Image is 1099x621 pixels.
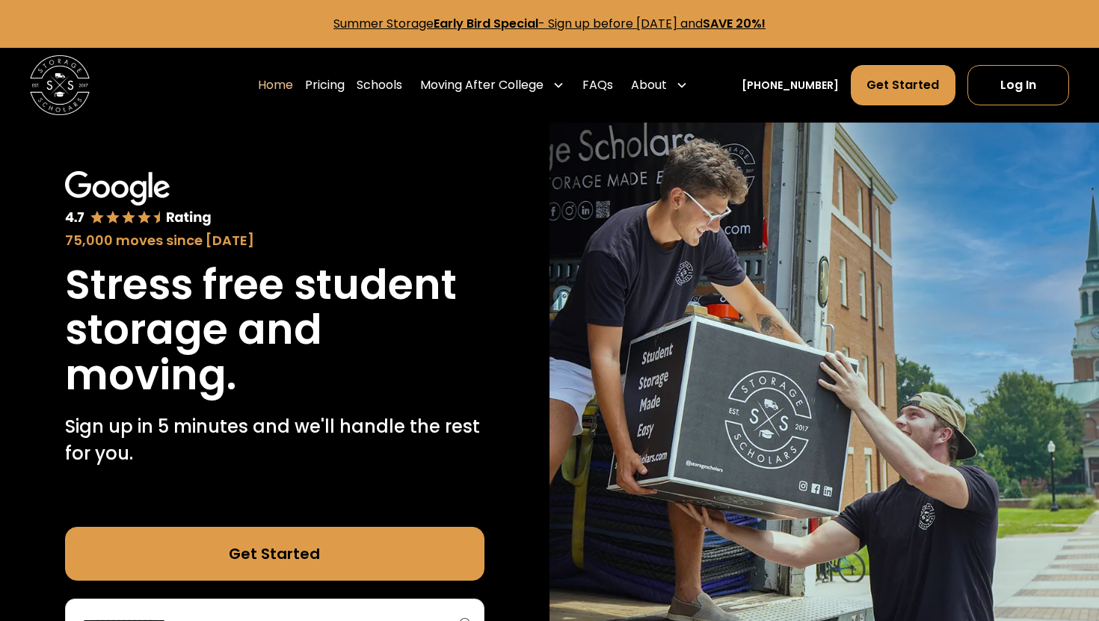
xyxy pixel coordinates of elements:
[65,262,484,398] h1: Stress free student storage and moving.
[631,76,667,94] div: About
[30,55,90,115] a: home
[967,65,1069,105] a: Log In
[357,64,402,106] a: Schools
[65,171,212,227] img: Google 4.7 star rating
[582,64,613,106] a: FAQs
[258,64,293,106] a: Home
[434,15,538,32] strong: Early Bird Special
[851,65,955,105] a: Get Started
[65,230,484,250] div: 75,000 moves since [DATE]
[333,15,766,32] a: Summer StorageEarly Bird Special- Sign up before [DATE] andSAVE 20%!
[420,76,544,94] div: Moving After College
[65,527,484,581] a: Get Started
[65,413,484,467] p: Sign up in 5 minutes and we'll handle the rest for you.
[305,64,345,106] a: Pricing
[414,64,570,106] div: Moving After College
[742,78,839,93] a: [PHONE_NUMBER]
[625,64,694,106] div: About
[703,15,766,32] strong: SAVE 20%!
[30,55,90,115] img: Storage Scholars main logo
